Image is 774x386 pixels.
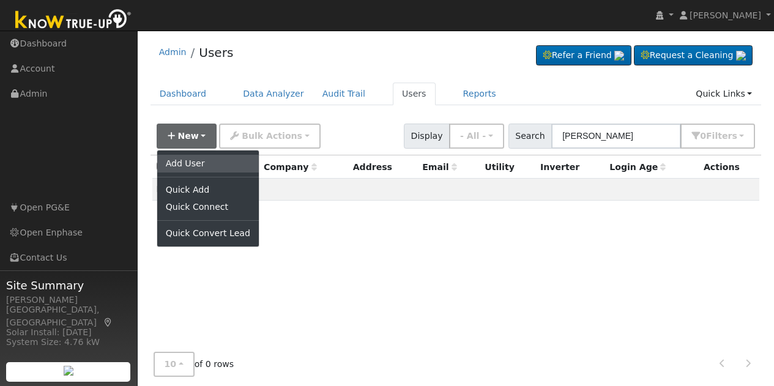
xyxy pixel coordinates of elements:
img: Know True-Up [9,7,138,34]
button: 10 [154,352,195,377]
a: Refer a Friend [536,45,631,66]
div: Inverter [540,161,601,174]
img: retrieve [64,366,73,376]
a: Map [103,317,114,327]
td: None [152,179,760,201]
div: Solar Install: [DATE] [6,326,131,339]
img: retrieve [614,51,624,61]
a: Audit Trail [313,83,374,105]
div: [PERSON_NAME] [6,294,131,306]
span: of 0 rows [154,352,234,377]
span: Filter [706,131,737,141]
div: System Size: 4.76 kW [6,336,131,349]
div: [GEOGRAPHIC_DATA], [GEOGRAPHIC_DATA] [6,303,131,329]
a: Dashboard [151,83,216,105]
span: Site Summary [6,277,131,294]
a: Quick Connect [157,199,259,216]
a: Quick Convert Lead [157,225,259,242]
a: Quick Links [687,83,761,105]
a: Users [393,83,436,105]
a: Add User [157,155,259,172]
a: Request a Cleaning [634,45,753,66]
a: Admin [159,47,187,57]
button: - All - [449,124,504,149]
span: Bulk Actions [242,131,302,141]
span: [PERSON_NAME] [690,10,761,20]
a: Reports [454,83,505,105]
div: Utility [485,161,532,174]
button: New [157,124,217,149]
a: Quick Add [157,182,259,199]
span: Email [422,162,456,172]
span: Search [508,124,552,149]
img: retrieve [736,51,746,61]
a: Data Analyzer [234,83,313,105]
a: Users [199,45,233,60]
button: 0Filters [680,124,755,149]
span: s [732,131,737,141]
button: Bulk Actions [219,124,320,149]
div: Actions [704,161,755,174]
div: Address [353,161,414,174]
span: 10 [165,359,177,369]
input: Search [551,124,681,149]
span: Display [404,124,450,149]
span: Days since last login [609,162,666,172]
span: Company name [264,162,316,172]
span: New [177,131,198,141]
